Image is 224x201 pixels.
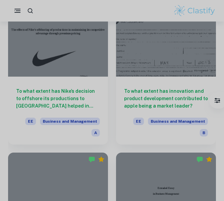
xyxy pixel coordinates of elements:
span: EE [25,118,36,125]
span: B [200,129,208,136]
a: To what extent has Nike’s decision to offshore its productions to [GEOGRAPHIC_DATA] helped in mai... [8,2,108,145]
div: Premium [206,156,213,163]
button: Filter [211,94,224,107]
img: Marked [196,156,203,163]
h6: To what extent has innovation and product development contributed to apple being a market leader? [124,87,208,110]
img: Clastify logo [173,4,216,17]
span: EE [133,118,144,125]
span: Business and Management [148,118,208,125]
span: Business and Management [40,118,100,125]
span: A [91,129,100,136]
a: To what extent has innovation and product development contributed to apple being a market leader?... [116,2,216,145]
div: Premium [98,156,105,163]
h6: To what extent has Nike’s decision to offshore its productions to [GEOGRAPHIC_DATA] helped in mai... [16,87,100,110]
img: Marked [88,156,95,163]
